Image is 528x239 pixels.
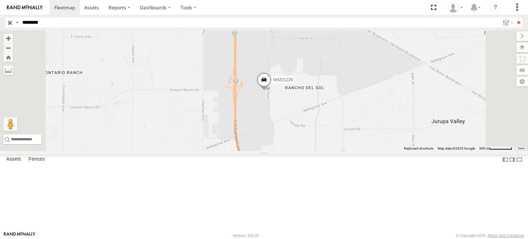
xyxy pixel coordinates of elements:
[438,146,475,150] span: Map data ©2025 Google
[479,146,489,150] span: 500 m
[25,155,48,164] label: Fences
[456,233,524,238] div: © Copyright 2025 -
[7,5,43,10] img: rand-logo.svg
[4,232,35,239] a: Visit our Website
[488,233,524,238] a: Terms and Conditions
[477,146,514,151] button: Map Scale: 500 m per 63 pixels
[500,18,515,28] label: Search Filter Options
[3,65,13,75] label: Measure
[516,154,523,164] label: Hide Summary Table
[404,146,433,151] button: Keyboard shortcuts
[490,2,501,13] i: ?
[3,43,13,53] button: Zoom out
[3,53,13,62] button: Zoom Home
[516,77,528,86] label: Map Settings
[233,233,259,238] div: Version: 305.03
[14,18,20,28] label: Search Query
[509,154,516,164] label: Dock Summary Table to the Right
[3,155,24,164] label: Assets
[3,34,13,43] button: Zoom in
[502,154,509,164] label: Dock Summary Table to the Left
[273,77,293,82] span: NHZ01226
[3,117,17,131] button: Drag Pegman onto the map to open Street View
[445,2,465,13] div: Zulema McIntosch
[518,147,525,150] a: Terms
